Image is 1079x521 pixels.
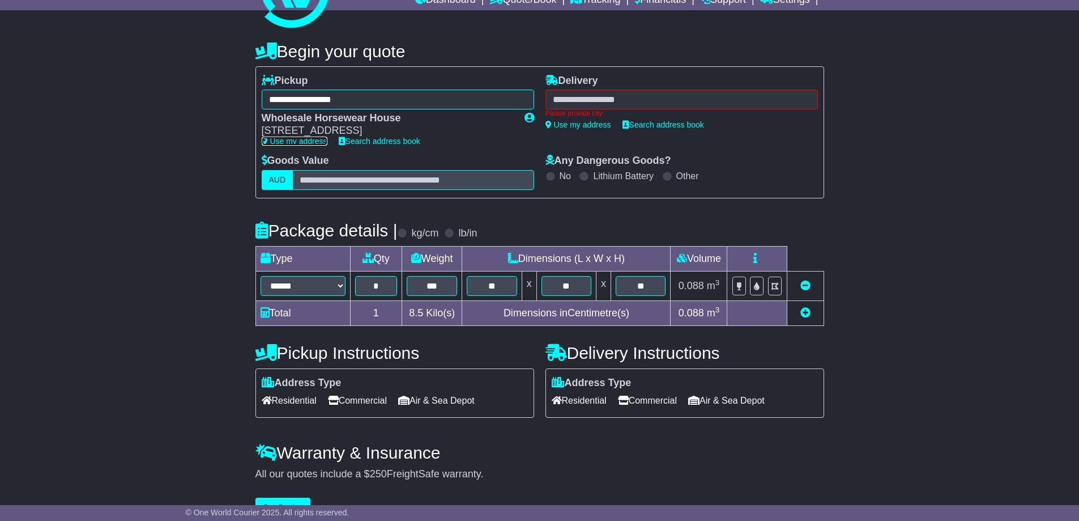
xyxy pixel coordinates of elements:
[552,377,632,389] label: Address Type
[707,280,720,291] span: m
[462,300,671,325] td: Dimensions in Centimetre(s)
[255,42,824,61] h4: Begin your quote
[402,246,462,271] td: Weight
[671,246,727,271] td: Volume
[552,392,607,409] span: Residential
[262,137,327,146] a: Use my address
[676,171,699,181] label: Other
[707,307,720,319] span: m
[262,125,513,137] div: [STREET_ADDRESS]
[402,300,462,325] td: Kilo(s)
[255,221,398,240] h4: Package details |
[715,306,720,314] sup: 3
[545,344,824,362] h4: Delivery Instructions
[328,392,387,409] span: Commercial
[255,443,824,462] h4: Warranty & Insurance
[679,280,704,291] span: 0.088
[186,508,349,517] span: © One World Courier 2025. All rights reserved.
[255,498,311,518] button: Get Quotes
[411,227,438,240] label: kg/cm
[262,377,342,389] label: Address Type
[255,344,534,362] h4: Pickup Instructions
[339,137,420,146] a: Search address book
[593,171,654,181] label: Lithium Battery
[350,300,402,325] td: 1
[545,109,818,117] div: Please provide city
[679,307,704,319] span: 0.088
[800,280,811,291] a: Remove this item
[618,392,677,409] span: Commercial
[458,227,477,240] label: lb/in
[370,468,387,480] span: 250
[545,120,611,129] a: Use my address
[262,112,513,125] div: Wholesale Horsewear House
[545,155,671,167] label: Any Dangerous Goods?
[522,271,536,300] td: x
[255,300,350,325] td: Total
[800,307,811,319] a: Add new item
[398,392,475,409] span: Air & Sea Depot
[262,155,329,167] label: Goods Value
[596,271,611,300] td: x
[350,246,402,271] td: Qty
[262,170,293,190] label: AUD
[622,120,704,129] a: Search address book
[688,392,765,409] span: Air & Sea Depot
[262,75,308,87] label: Pickup
[255,468,824,481] div: All our quotes include a $ FreightSafe warranty.
[255,246,350,271] td: Type
[262,392,317,409] span: Residential
[409,307,423,319] span: 8.5
[545,75,598,87] label: Delivery
[560,171,571,181] label: No
[715,278,720,287] sup: 3
[462,246,671,271] td: Dimensions (L x W x H)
